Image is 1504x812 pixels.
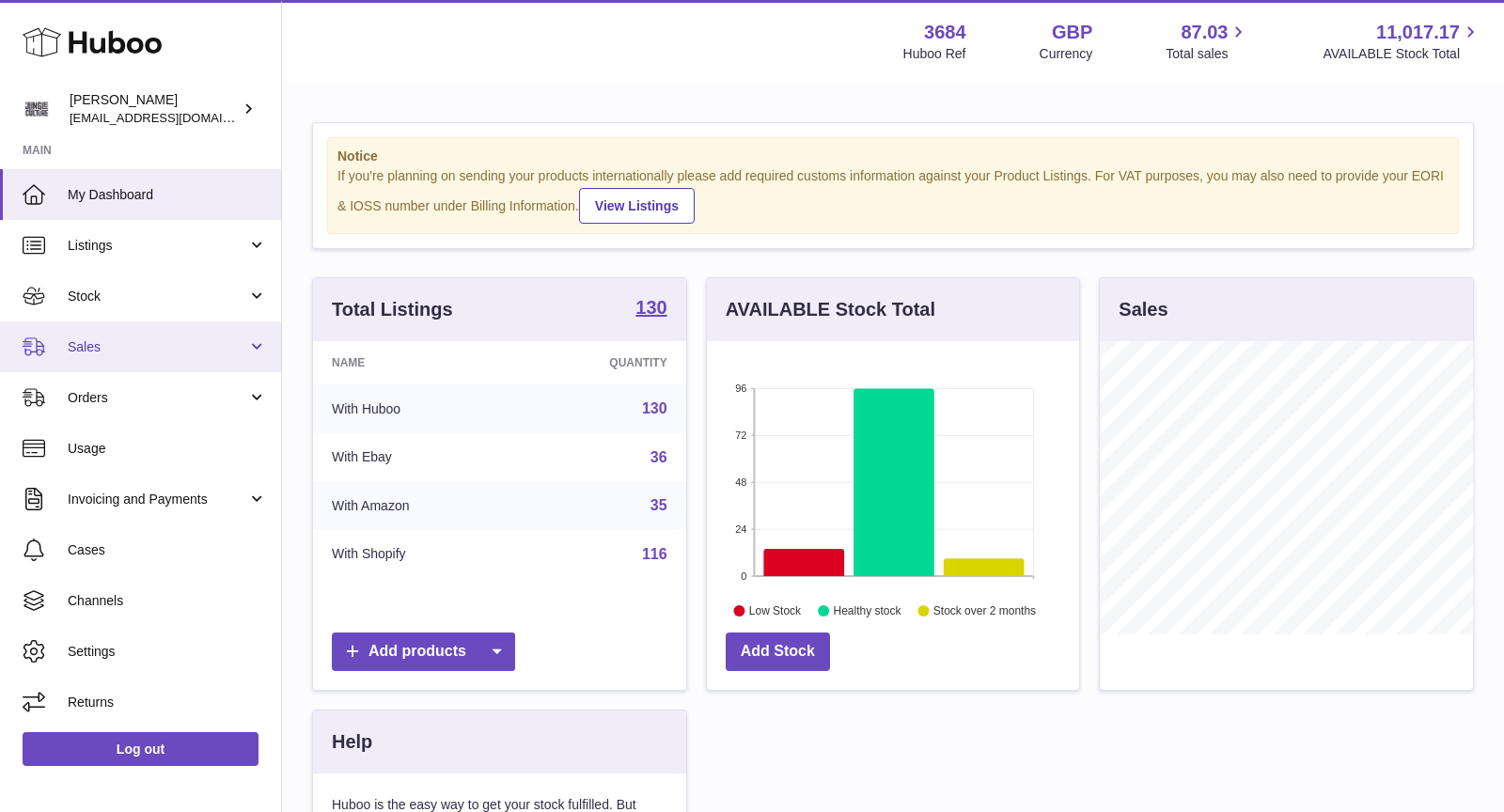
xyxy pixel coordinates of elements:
a: 130 [642,400,667,416]
span: Total sales [1166,45,1249,63]
span: Channels [68,592,267,610]
span: Sales [68,338,247,356]
span: AVAILABLE Stock Total [1323,45,1481,63]
h3: Total Listings [332,297,453,322]
text: 72 [735,429,746,441]
strong: Notice [337,148,1449,165]
span: Cases [68,541,267,559]
a: Add Stock [726,632,830,671]
a: View Listings [579,188,695,224]
span: My Dashboard [68,186,267,204]
div: If you're planning on sending your products internationally please add required customs informati... [337,167,1449,224]
strong: 130 [635,298,666,317]
td: With Amazon [313,481,517,530]
a: 36 [650,449,667,465]
text: Stock over 2 months [933,604,1036,617]
h3: Help [332,729,372,755]
td: With Shopify [313,530,517,579]
div: Huboo Ref [903,45,966,63]
th: Name [313,341,517,384]
text: 0 [741,570,746,582]
span: Listings [68,237,247,255]
a: 87.03 Total sales [1166,20,1249,63]
a: Add products [332,632,515,671]
span: [EMAIL_ADDRESS][DOMAIN_NAME] [70,110,276,125]
h3: Sales [1119,297,1167,322]
a: 11,017.17 AVAILABLE Stock Total [1323,20,1481,63]
h3: AVAILABLE Stock Total [726,297,935,322]
span: Settings [68,643,267,661]
span: 11,017.17 [1376,20,1460,45]
span: Invoicing and Payments [68,491,247,508]
td: With Ebay [313,433,517,482]
text: Healthy stock [833,604,901,617]
div: [PERSON_NAME] [70,91,239,127]
a: 116 [642,546,667,562]
text: 24 [735,523,746,535]
th: Quantity [517,341,686,384]
text: 48 [735,476,746,488]
strong: 3684 [924,20,966,45]
td: With Huboo [313,384,517,433]
text: Low Stock [749,604,802,617]
a: Log out [23,732,258,766]
span: Stock [68,288,247,305]
span: Usage [68,440,267,458]
strong: GBP [1052,20,1092,45]
span: 87.03 [1181,20,1228,45]
div: Currency [1040,45,1093,63]
text: 96 [735,383,746,394]
span: Orders [68,389,247,407]
a: 130 [635,298,666,320]
a: 35 [650,497,667,513]
span: Returns [68,694,267,711]
img: theinternationalventure@gmail.com [23,95,51,123]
